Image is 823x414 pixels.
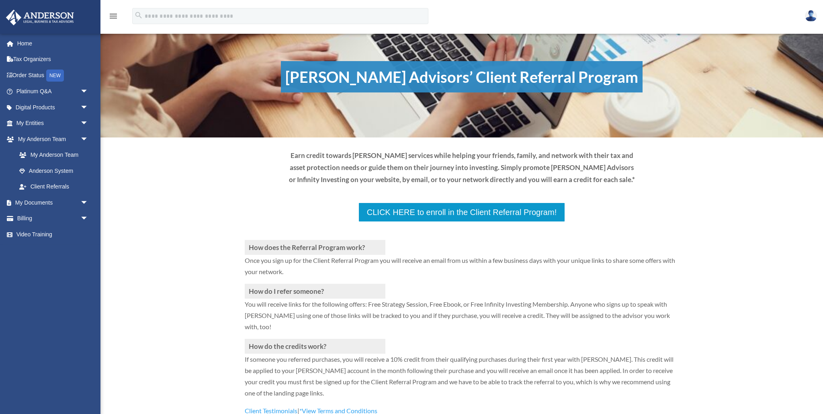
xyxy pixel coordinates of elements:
[245,240,385,255] h3: How does the Referral Program work?
[6,131,100,147] a: My Anderson Teamarrow_drop_down
[6,51,100,68] a: Tax Organizers
[6,211,100,227] a: Billingarrow_drop_down
[245,339,385,354] h3: How do the credits work?
[109,11,118,21] i: menu
[109,14,118,21] a: menu
[245,299,679,339] p: You will receive links for the following offers: Free Strategy Session, Free Ebook, or Free Infin...
[80,84,96,100] span: arrow_drop_down
[6,115,100,131] a: My Entitiesarrow_drop_down
[805,10,817,22] img: User Pic
[46,70,64,82] div: NEW
[80,99,96,116] span: arrow_drop_down
[134,11,143,20] i: search
[245,354,679,405] p: If someone you referred purchases, you will receive a 10% credit from their qualifying purchases ...
[6,84,100,100] a: Platinum Q&Aarrow_drop_down
[80,211,96,227] span: arrow_drop_down
[11,147,100,163] a: My Anderson Team
[80,115,96,132] span: arrow_drop_down
[281,61,643,92] h1: [PERSON_NAME] Advisors’ Client Referral Program
[11,179,96,195] a: Client Referrals
[6,226,100,242] a: Video Training
[6,67,100,84] a: Order StatusNEW
[245,284,385,299] h3: How do I refer someone?
[245,255,679,284] p: Once you sign up for the Client Referral Program you will receive an email from us within a few b...
[4,10,76,25] img: Anderson Advisors Platinum Portal
[80,131,96,148] span: arrow_drop_down
[358,202,565,222] a: CLICK HERE to enroll in the Client Referral Program!
[6,99,100,115] a: Digital Productsarrow_drop_down
[6,35,100,51] a: Home
[6,195,100,211] a: My Documentsarrow_drop_down
[11,163,100,179] a: Anderson System
[80,195,96,211] span: arrow_drop_down
[288,150,635,185] p: Earn credit towards [PERSON_NAME] services while helping your friends, family, and network with t...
